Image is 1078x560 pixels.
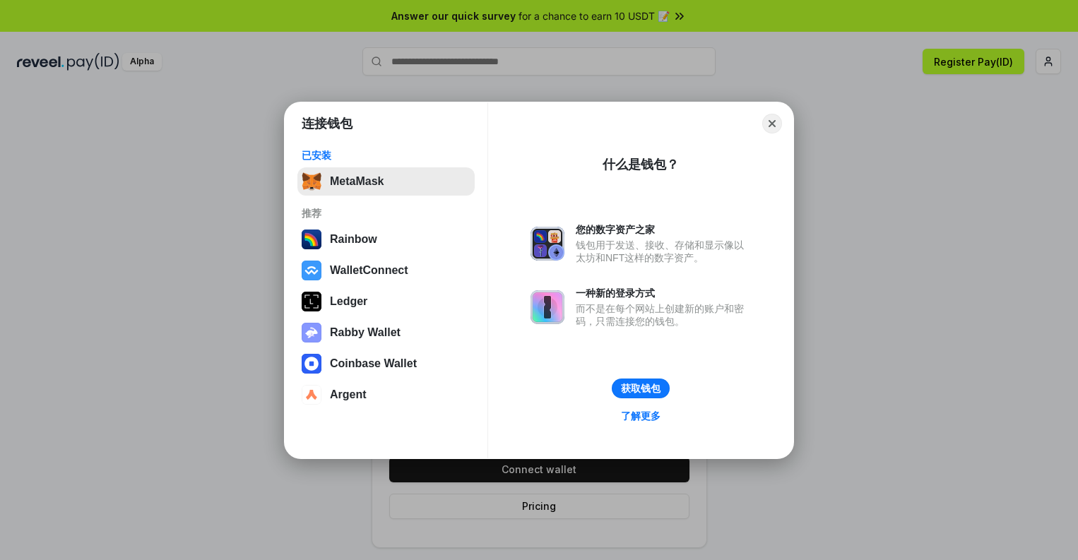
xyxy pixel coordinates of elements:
img: svg+xml,%3Csvg%20width%3D%22120%22%20height%3D%22120%22%20viewBox%3D%220%200%20120%20120%22%20fil... [302,230,321,249]
button: WalletConnect [297,256,475,285]
div: 您的数字资产之家 [576,223,751,236]
button: Rabby Wallet [297,318,475,347]
button: Argent [297,381,475,409]
button: Ledger [297,287,475,316]
div: 了解更多 [621,410,661,422]
img: svg+xml,%3Csvg%20width%3D%2228%22%20height%3D%2228%22%20viewBox%3D%220%200%2028%2028%22%20fill%3D... [302,354,321,374]
div: MetaMask [330,175,384,188]
img: svg+xml,%3Csvg%20width%3D%2228%22%20height%3D%2228%22%20viewBox%3D%220%200%2028%2028%22%20fill%3D... [302,385,321,405]
button: Coinbase Wallet [297,350,475,378]
div: Ledger [330,295,367,308]
img: svg+xml,%3Csvg%20fill%3D%22none%22%20height%3D%2233%22%20viewBox%3D%220%200%2035%2033%22%20width%... [302,172,321,191]
button: Rainbow [297,225,475,254]
div: Rabby Wallet [330,326,401,339]
img: svg+xml,%3Csvg%20xmlns%3D%22http%3A%2F%2Fwww.w3.org%2F2000%2Fsvg%22%20fill%3D%22none%22%20viewBox... [531,290,564,324]
div: Coinbase Wallet [330,357,417,370]
img: svg+xml,%3Csvg%20xmlns%3D%22http%3A%2F%2Fwww.w3.org%2F2000%2Fsvg%22%20width%3D%2228%22%20height%3... [302,292,321,311]
div: Argent [330,388,367,401]
div: 已安装 [302,149,470,162]
img: svg+xml,%3Csvg%20xmlns%3D%22http%3A%2F%2Fwww.w3.org%2F2000%2Fsvg%22%20fill%3D%22none%22%20viewBox... [531,227,564,261]
div: 钱包用于发送、接收、存储和显示像以太坊和NFT这样的数字资产。 [576,239,751,264]
button: MetaMask [297,167,475,196]
div: 而不是在每个网站上创建新的账户和密码，只需连接您的钱包。 [576,302,751,328]
div: 什么是钱包？ [603,156,679,173]
button: Close [762,114,782,133]
div: 获取钱包 [621,382,661,395]
button: 获取钱包 [612,379,670,398]
div: Rainbow [330,233,377,246]
h1: 连接钱包 [302,115,353,132]
div: 一种新的登录方式 [576,287,751,299]
img: svg+xml,%3Csvg%20xmlns%3D%22http%3A%2F%2Fwww.w3.org%2F2000%2Fsvg%22%20fill%3D%22none%22%20viewBox... [302,323,321,342]
div: WalletConnect [330,264,408,277]
div: 推荐 [302,207,470,220]
a: 了解更多 [612,407,669,425]
img: svg+xml,%3Csvg%20width%3D%2228%22%20height%3D%2228%22%20viewBox%3D%220%200%2028%2028%22%20fill%3D... [302,261,321,280]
